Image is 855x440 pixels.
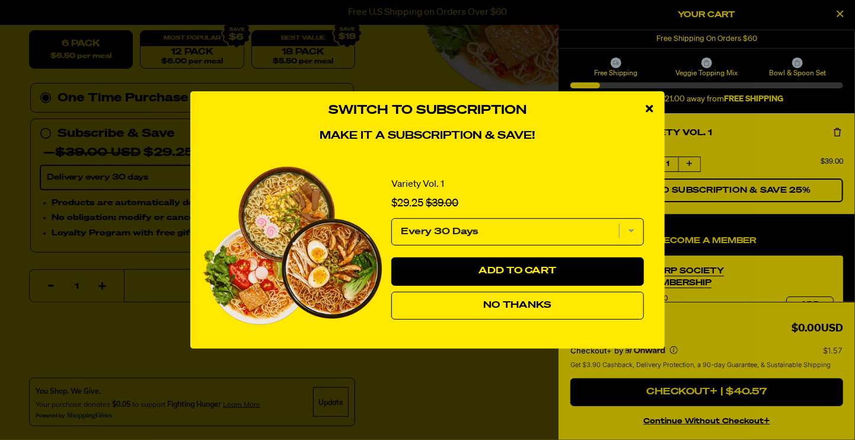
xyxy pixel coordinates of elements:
[202,103,653,118] h3: Switch to Subscription
[202,130,653,143] h4: Make it a subscription & save!
[426,198,458,209] span: $39.00
[202,167,382,326] img: View Variety Vol. 1
[391,292,644,320] button: No Thanks
[391,218,644,245] select: subscription frequency
[6,385,125,434] iframe: Marketing Popup
[202,155,653,337] div: 1 of 1
[483,301,551,310] span: No Thanks
[391,178,444,190] a: Variety Vol. 1
[391,198,423,209] span: $29.25
[479,266,557,276] span: Add to Cart
[634,91,665,127] div: close modal
[391,257,644,286] button: Add to Cart
[202,155,653,337] div: Switch to Subscription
